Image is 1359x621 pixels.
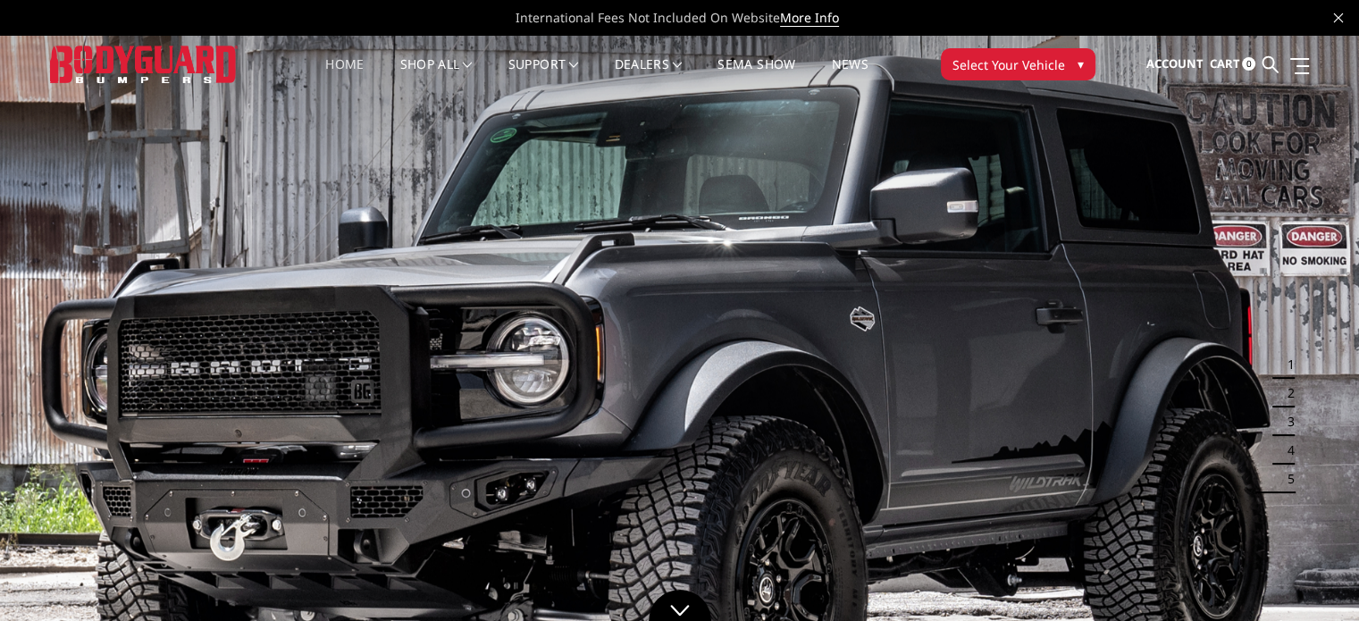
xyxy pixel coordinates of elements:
button: 1 of 5 [1277,350,1295,379]
a: Account [1145,40,1203,88]
button: 3 of 5 [1277,407,1295,436]
span: Account [1145,55,1203,71]
a: News [831,58,868,93]
a: shop all [400,58,473,93]
iframe: Chat Widget [1270,535,1359,621]
button: 4 of 5 [1277,436,1295,465]
a: Home [325,58,364,93]
img: BODYGUARD BUMPERS [50,46,238,82]
a: More Info [780,9,839,27]
span: Cart [1209,55,1239,71]
a: Cart 0 [1209,40,1255,88]
a: Click to Down [649,590,711,621]
button: Select Your Vehicle [941,48,1095,80]
span: 0 [1242,57,1255,71]
button: 2 of 5 [1277,379,1295,407]
span: Select Your Vehicle [952,55,1065,74]
button: 5 of 5 [1277,465,1295,493]
a: Dealers [615,58,683,93]
a: Support [508,58,579,93]
a: SEMA Show [717,58,795,93]
span: ▾ [1078,55,1084,73]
